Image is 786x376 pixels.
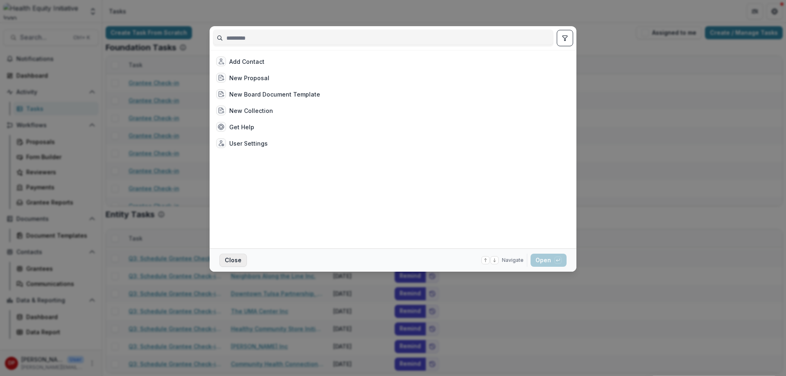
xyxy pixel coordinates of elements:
[229,74,269,82] div: New Proposal
[229,90,320,99] div: New Board Document Template
[557,30,573,46] button: toggle filters
[502,257,524,264] span: Navigate
[229,123,254,131] div: Get Help
[229,57,264,66] div: Add Contact
[229,106,273,115] div: New Collection
[219,254,247,267] button: Close
[229,139,268,148] div: User Settings
[531,254,567,267] button: Open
